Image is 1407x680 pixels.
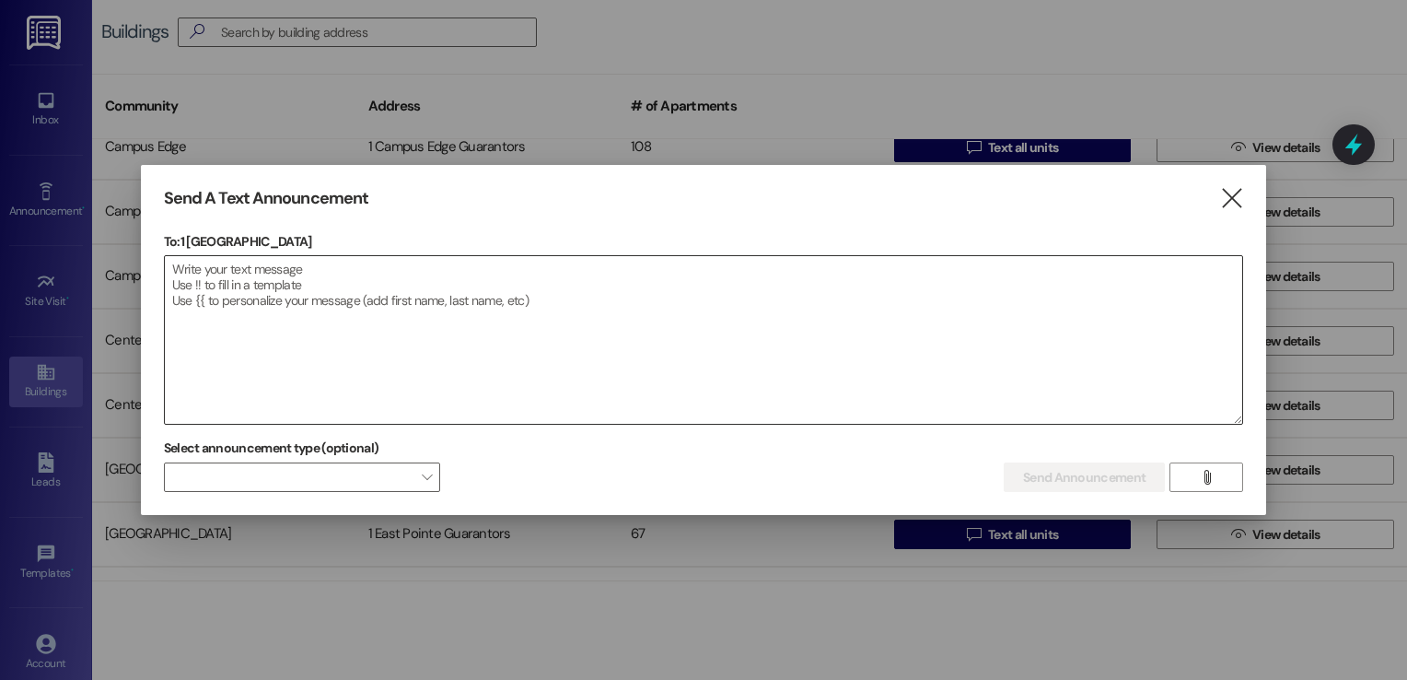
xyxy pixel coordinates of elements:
[164,188,368,209] h3: Send A Text Announcement
[164,232,1243,251] p: To: 1 [GEOGRAPHIC_DATA]
[164,434,379,463] label: Select announcement type (optional)
[1200,470,1214,485] i: 
[1219,189,1244,208] i: 
[1004,463,1165,492] button: Send Announcement
[1023,468,1145,487] span: Send Announcement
